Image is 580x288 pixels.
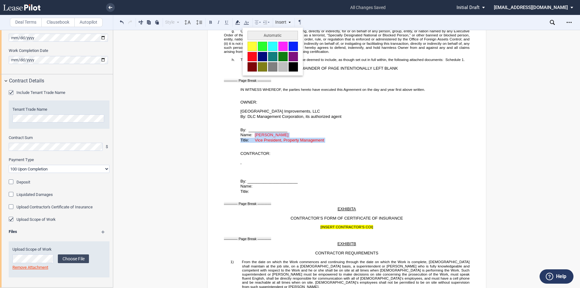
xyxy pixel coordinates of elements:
span: IN WITNESS WHEREOF, the parties hereto have executed this Agreement on the day and year first abo... [240,87,425,91]
button: Copy [145,18,153,26]
label: Autopilot [74,18,103,27]
button: Underline [223,18,230,26]
label: Upload Scope of Work [16,217,56,222]
md-checkbox: Upload Contractor's Certificate of Insurance [9,204,93,210]
button: Bold [207,18,214,26]
span: OWNER: [240,100,257,105]
button: Help [540,269,573,284]
span: Name: [240,184,252,188]
md-checkbox: Deposit [9,179,30,185]
span: CONTRACTOR’S FORM OF CERTIFICATE OF INSURANCE [290,216,403,221]
button: Italic [215,18,222,26]
b: Files [9,229,17,234]
a: 1 [462,58,464,62]
span: Vice President, Property Management [255,138,324,142]
span: EXHIBIT [337,241,353,246]
span: By: DLC Management Corporation, its authorized agent [240,114,341,119]
span: By: [240,128,246,132]
label: Tenant Trade Name [12,107,106,112]
span: [GEOGRAPHIC_DATA] Improvements, LLC [240,109,320,114]
span: Name: [240,132,252,137]
label: Choose File [58,254,89,263]
span: [INSERT CONTRACTOR’S COI] [320,225,373,229]
label: Clausebook [41,18,75,27]
span: Initial Draft [457,5,480,10]
span: $ [106,144,109,150]
span: This Agreement shall for all purposes be deemed to include, as though set out in full within, the... [240,58,443,62]
md-checkbox: Liquidated Damages [9,192,53,198]
span: . [463,58,464,62]
span: g. [232,29,235,33]
div: Open Lease options menu [564,17,574,27]
span: EXHIBIT [337,207,353,211]
span: CONTRACTOR REQUIREMENTS [315,251,378,255]
span: Contractor certifies that (i) [240,29,283,33]
label: Upload Scope of Work [12,247,89,252]
span: h. [232,58,235,62]
button: Undo [118,18,126,26]
label: Payment Type [9,157,109,163]
button: Paste [153,18,161,26]
span: , [240,160,241,165]
label: Contract Sum [9,135,109,141]
span: all changes saved [347,1,389,14]
span: By: ______________________ [240,179,297,183]
button: Cut [137,18,145,26]
md-checkbox: Upload Scope of Work [9,216,56,223]
label: Help [556,272,566,281]
span: Schedule [445,58,461,62]
label: Deposit [16,179,30,185]
span: Contract Details [9,77,44,85]
label: Deal Terms [10,18,42,27]
label: Include Tenant Trade Name [16,90,65,95]
div: Insert [274,18,292,26]
span: [PERSON_NAME] [255,132,289,137]
label: Work Completion Date [9,48,109,53]
span: _________________ [248,128,287,132]
button: Toggle Control Characters [296,18,304,26]
span: Title: [240,189,249,194]
label: Upload Contractor's Certificate of Insurance [16,204,93,210]
span: it is not acting, directly or indirectly, for or on behalf of any person, group, entity, or natio... [224,29,471,45]
a: Remove Attachment [12,265,48,270]
span: it is not engaged in this transaction, directly or indirectly on behalf of, or instigating or fac... [224,41,471,54]
span: A [353,207,356,211]
span: CONTRACTOR: [240,151,270,156]
span: B [353,241,356,246]
span: Title: [240,138,249,142]
md-checkbox: Include Tenant Trade Name [9,90,65,96]
button: Automatic [248,31,298,40]
span: 1) [230,260,233,264]
span: REMAINDER OF PAGE INTENTIONALLY LEFT BLANK [295,66,398,71]
label: Liquidated Damages [16,192,53,197]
